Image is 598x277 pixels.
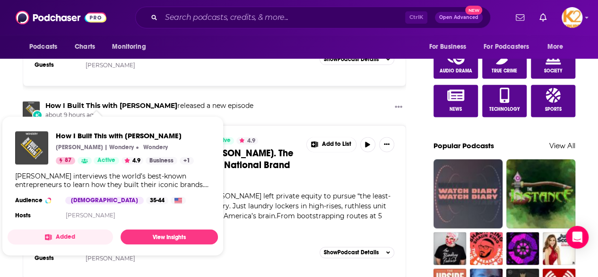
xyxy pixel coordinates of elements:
[35,61,77,69] h3: Guests
[105,38,158,56] button: open menu
[531,46,575,79] a: Society
[75,40,95,54] span: Charts
[97,156,115,165] span: Active
[547,40,563,54] span: More
[15,131,48,164] img: How I Built This with Guy Raz
[180,157,194,164] a: +1
[324,56,379,63] span: Show Podcast Details
[435,12,483,23] button: Open AdvancedNew
[161,10,405,25] input: Search podcasts, credits, & more...
[135,7,491,28] div: Search podcasts, credits, & more...
[15,197,58,204] h3: Audience
[439,68,472,74] span: Audio Drama
[143,143,168,151] p: Wondery
[379,137,394,152] button: Show More Button
[562,7,582,28] button: Show profile menu
[439,15,478,20] span: Open Advanced
[8,229,113,244] button: Added
[146,197,168,204] div: 35-44
[506,232,539,265] img: Duncan Trussell Family Hour
[56,131,194,140] span: How I Built This with [PERSON_NAME]
[492,68,517,74] span: True Crime
[531,85,575,117] a: Sports
[465,6,482,15] span: New
[506,159,575,228] img: The Instance: Deep Dives for Gamers
[56,131,194,140] a: How I Built This with Guy Raz
[32,110,43,120] div: New Episode
[536,9,550,26] a: Show notifications dropdown
[15,212,31,219] h4: Hosts
[512,9,528,26] a: Show notifications dropdown
[69,38,101,56] a: Charts
[482,46,527,79] a: True Crime
[56,157,75,164] a: 87
[484,40,529,54] span: For Podcasters
[146,157,177,164] a: Business
[543,232,575,265] img: Juicy Scoop with Heather McDonald
[56,143,134,151] p: [PERSON_NAME] | Wondery
[541,38,575,56] button: open menu
[405,11,427,24] span: Ctrl K
[544,68,563,74] span: Society
[65,156,71,165] span: 87
[566,226,589,249] div: Open Intercom Messenger
[23,101,40,118] img: How I Built This with Guy Raz
[489,107,520,112] span: Technology
[422,38,478,56] button: open menu
[23,38,69,56] button: open menu
[477,38,543,56] button: open menu
[429,40,466,54] span: For Business
[121,229,218,244] a: View Insights
[307,137,356,152] button: Show More Button
[433,232,466,265] img: The Blindboy Podcast
[15,172,210,189] div: [PERSON_NAME] interviews the world’s best-known entrepreneurs to learn how they built their iconi...
[433,46,478,79] a: Audio Drama
[433,141,494,150] a: Popular Podcasts
[45,101,253,110] h3: released a new episode
[470,232,503,265] img: The Breakdown with Shaun King
[16,9,106,27] img: Podchaser - Follow, Share and Rate Podcasts
[65,197,144,204] div: [DEMOGRAPHIC_DATA]
[94,157,119,164] a: Active
[562,7,582,28] img: User Profile
[320,247,394,258] button: ShowPodcast Details
[549,141,575,150] a: View All
[433,85,478,117] a: News
[545,107,562,112] span: Sports
[45,101,177,110] a: How I Built This with Guy Raz
[322,141,351,148] span: Add to List
[433,159,503,228] img: Watch Diary
[236,137,258,144] button: 4.9
[324,249,379,256] span: Show Podcast Details
[391,101,406,113] button: Show More Button
[562,7,582,28] span: Logged in as K2Krupp
[29,40,57,54] span: Podcasts
[66,212,115,219] a: [PERSON_NAME]
[482,85,527,117] a: Technology
[121,157,143,164] button: 4.9
[450,107,462,112] span: News
[86,62,135,69] a: [PERSON_NAME]
[141,143,168,151] a: WonderyWondery
[320,54,394,65] button: ShowPodcast Details
[112,40,146,54] span: Monitoring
